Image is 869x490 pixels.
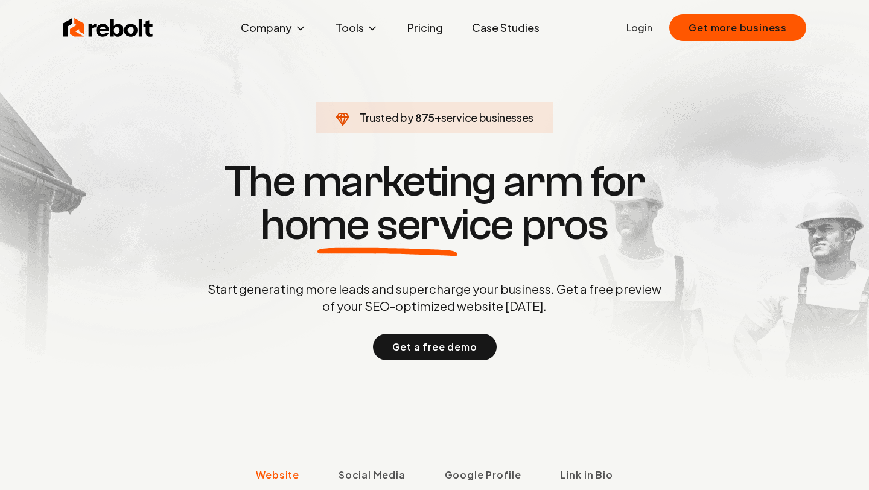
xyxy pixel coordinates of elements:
span: Website [256,468,299,482]
a: Pricing [398,16,453,40]
img: Rebolt Logo [63,16,153,40]
span: Google Profile [445,468,521,482]
a: Case Studies [462,16,549,40]
span: service businesses [441,110,534,124]
button: Company [231,16,316,40]
button: Get more business [669,14,806,41]
span: Link in Bio [561,468,613,482]
span: Trusted by [360,110,413,124]
span: Social Media [339,468,406,482]
span: + [434,110,441,124]
button: Get a free demo [373,334,497,360]
a: Login [626,21,652,35]
h1: The marketing arm for pros [145,160,724,247]
span: 875 [415,109,434,126]
button: Tools [326,16,388,40]
p: Start generating more leads and supercharge your business. Get a free preview of your SEO-optimiz... [205,281,664,314]
span: home service [261,203,514,247]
